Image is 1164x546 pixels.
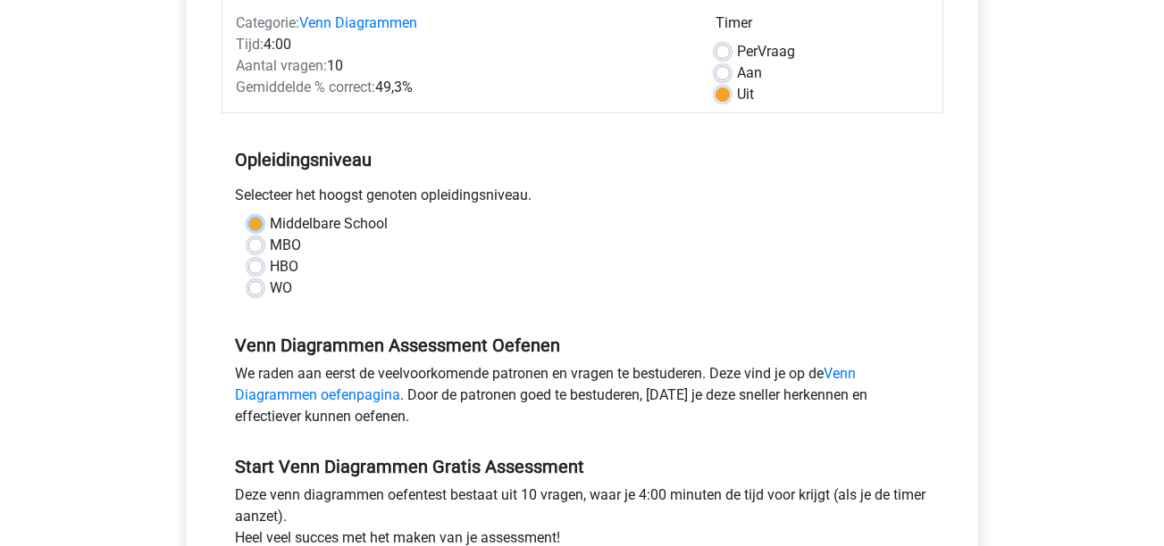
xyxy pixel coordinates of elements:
label: MBO [270,235,301,256]
label: Aan [737,62,762,84]
span: Tijd: [236,36,264,53]
label: Uit [737,84,754,105]
div: We raden aan eerst de veelvoorkomende patronen en vragen te bestuderen. Deze vind je op de . Door... [222,363,943,434]
span: Per [737,43,758,60]
label: Vraag [737,41,795,62]
a: Venn Diagrammen [299,14,417,31]
label: Middelbare School [270,213,388,235]
h5: Start Venn Diagrammen Gratis Assessment [235,456,930,477]
label: HBO [270,256,298,277]
span: Gemiddelde % correct: [236,79,375,95]
span: Categorie: [236,14,299,31]
span: Aantal vragen: [236,57,327,74]
div: 10 [222,55,702,77]
div: 4:00 [222,34,702,55]
div: 49,3% [222,77,702,98]
label: WO [270,277,292,299]
h5: Venn Diagrammen Assessment Oefenen [235,335,930,356]
div: Selecteer het hoogst genoten opleidingsniveau. [222,185,943,213]
div: Timer [716,12,929,41]
h5: Opleidingsniveau [235,142,930,178]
